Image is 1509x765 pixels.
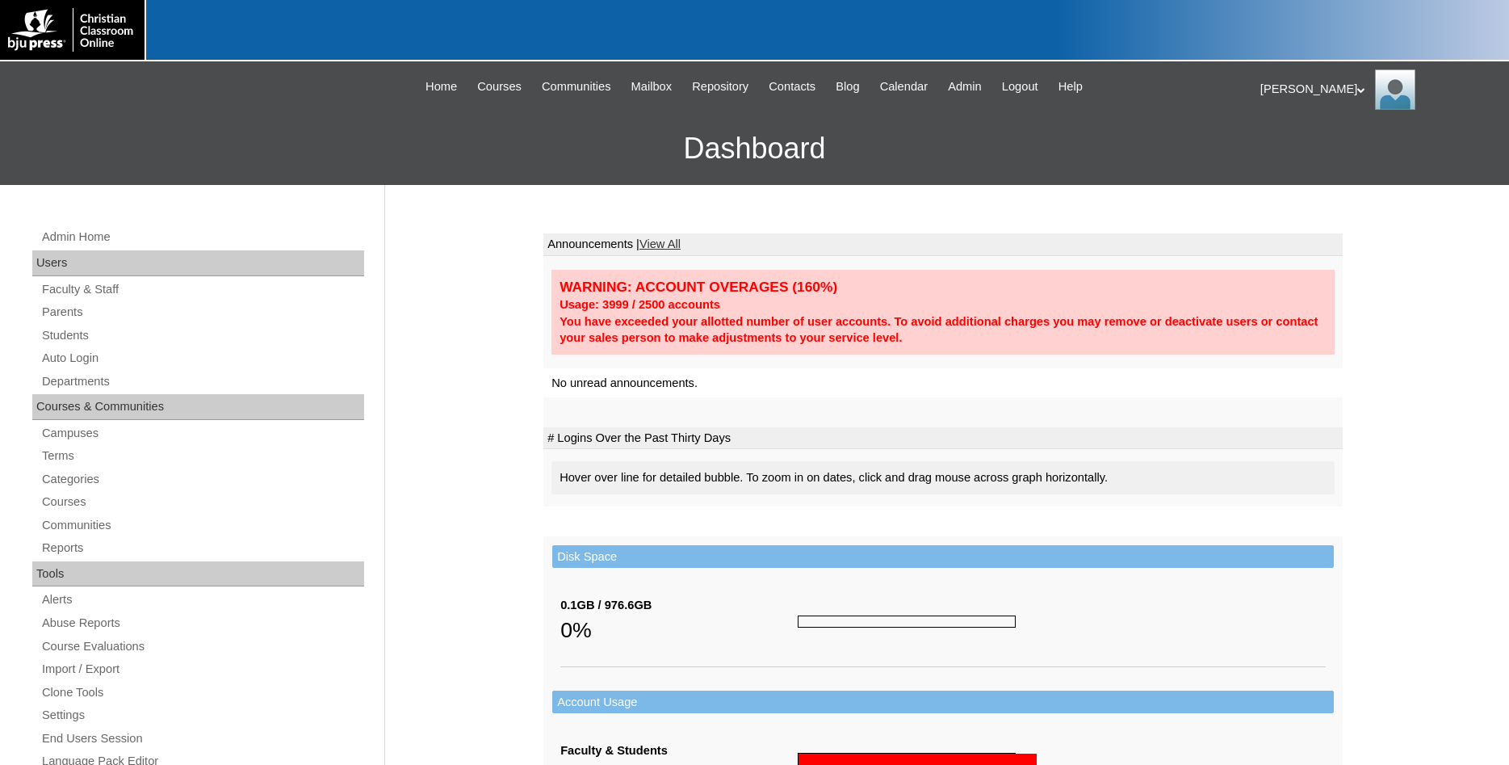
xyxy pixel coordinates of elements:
[552,545,1334,569] td: Disk Space
[417,78,465,96] a: Home
[828,78,867,96] a: Blog
[40,683,364,703] a: Clone Tools
[560,614,798,646] div: 0%
[40,729,364,749] a: End Users Session
[40,590,364,610] a: Alerts
[543,427,1343,450] td: # Logins Over the Past Thirty Days
[836,78,859,96] span: Blog
[631,78,673,96] span: Mailbox
[40,469,364,490] a: Categories
[542,78,611,96] span: Communities
[32,561,364,587] div: Tools
[40,538,364,558] a: Reports
[40,423,364,443] a: Campuses
[40,302,364,322] a: Parents
[8,112,1501,185] h3: Dashboard
[543,368,1343,398] td: No unread announcements.
[40,372,364,392] a: Departments
[40,613,364,633] a: Abuse Reports
[639,237,681,250] a: View All
[40,280,364,300] a: Faculty & Staff
[40,326,364,346] a: Students
[940,78,990,96] a: Admin
[1002,78,1038,96] span: Logout
[560,742,798,759] div: Faculty & Students
[560,278,1327,296] div: WARNING: ACCOUNT OVERAGES (160%)
[425,78,457,96] span: Home
[1058,78,1083,96] span: Help
[560,298,720,311] strong: Usage: 3999 / 2500 accounts
[560,597,798,614] div: 0.1GB / 976.6GB
[1050,78,1091,96] a: Help
[40,348,364,368] a: Auto Login
[8,8,136,52] img: logo-white.png
[880,78,928,96] span: Calendar
[948,78,982,96] span: Admin
[684,78,757,96] a: Repository
[40,492,364,512] a: Courses
[32,394,364,420] div: Courses & Communities
[469,78,530,96] a: Courses
[40,705,364,725] a: Settings
[40,227,364,247] a: Admin Home
[534,78,619,96] a: Communities
[40,659,364,679] a: Import / Export
[40,446,364,466] a: Terms
[40,637,364,657] a: Course Evaluations
[477,78,522,96] span: Courses
[552,691,1334,714] td: Account Usage
[1375,69,1415,110] img: Jonelle Rodriguez
[1260,69,1493,110] div: [PERSON_NAME]
[692,78,748,96] span: Repository
[560,313,1327,347] div: You have exceeded your allotted number of user accounts. To avoid additional charges you may remo...
[872,78,936,96] a: Calendar
[994,78,1046,96] a: Logout
[32,250,364,276] div: Users
[623,78,681,96] a: Mailbox
[769,78,815,96] span: Contacts
[551,461,1335,494] div: Hover over line for detailed bubble. To zoom in on dates, click and drag mouse across graph horiz...
[40,515,364,536] a: Communities
[761,78,824,96] a: Contacts
[543,233,1343,256] td: Announcements |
